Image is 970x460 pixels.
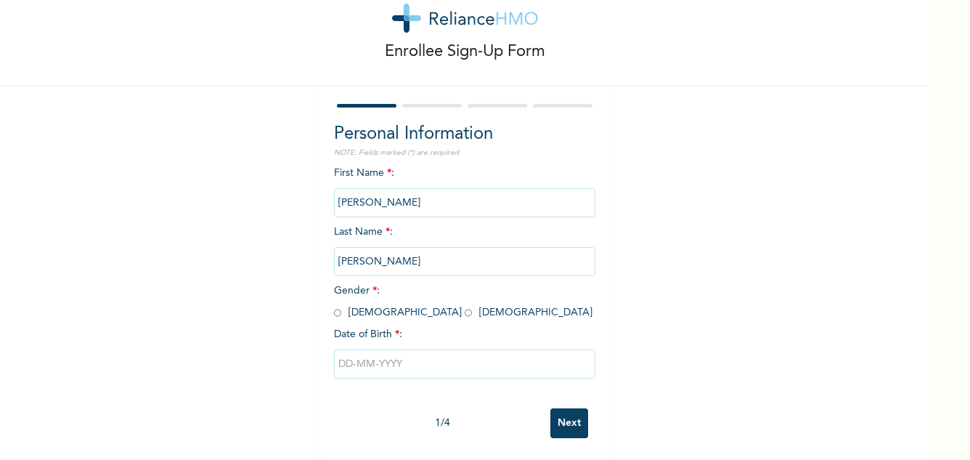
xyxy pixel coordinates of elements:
[334,227,595,267] span: Last Name :
[334,188,595,217] input: Enter your first name
[334,416,550,431] div: 1 / 4
[392,4,538,33] img: logo
[334,350,595,379] input: DD-MM-YYYY
[334,121,595,148] h2: Personal Information
[334,327,402,342] span: Date of Birth :
[550,408,588,438] input: Next
[334,168,595,208] span: First Name :
[334,286,592,318] span: Gender : [DEMOGRAPHIC_DATA] [DEMOGRAPHIC_DATA]
[385,40,545,64] p: Enrollee Sign-Up Form
[334,247,595,276] input: Enter your last name
[334,148,595,158] p: NOTE: Fields marked (*) are required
